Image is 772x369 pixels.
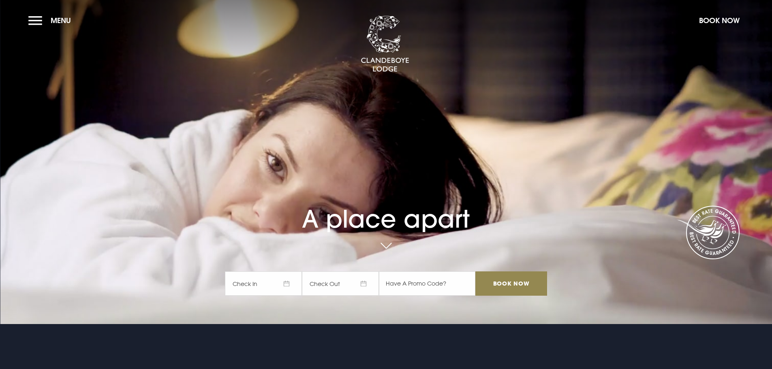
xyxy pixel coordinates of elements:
input: Have A Promo Code? [379,271,475,296]
button: Book Now [695,12,744,29]
span: Check Out [302,271,379,296]
img: Clandeboye Lodge [361,16,409,73]
input: Book Now [475,271,547,296]
span: Check In [225,271,302,296]
span: Menu [51,16,71,25]
button: Menu [28,12,75,29]
h1: A place apart [225,182,547,233]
